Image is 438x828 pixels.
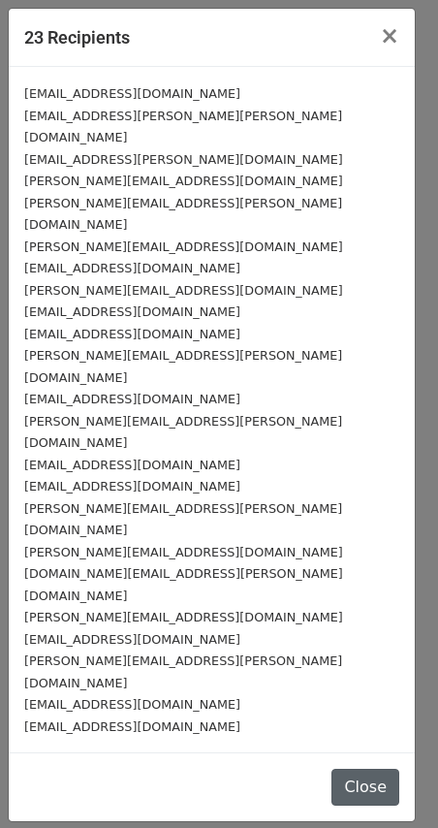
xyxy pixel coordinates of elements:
[24,327,240,341] small: [EMAIL_ADDRESS][DOMAIN_NAME]
[364,9,415,63] button: Close
[24,261,240,275] small: [EMAIL_ADDRESS][DOMAIN_NAME]
[341,735,438,828] iframe: Chat Widget
[331,769,399,806] button: Close
[24,719,240,734] small: [EMAIL_ADDRESS][DOMAIN_NAME]
[24,283,343,298] small: [PERSON_NAME][EMAIL_ADDRESS][DOMAIN_NAME]
[24,348,342,385] small: [PERSON_NAME][EMAIL_ADDRESS][PERSON_NAME][DOMAIN_NAME]
[24,632,240,647] small: [EMAIL_ADDRESS][DOMAIN_NAME]
[24,414,342,451] small: [PERSON_NAME][EMAIL_ADDRESS][PERSON_NAME][DOMAIN_NAME]
[24,174,343,188] small: [PERSON_NAME][EMAIL_ADDRESS][DOMAIN_NAME]
[24,653,342,690] small: [PERSON_NAME][EMAIL_ADDRESS][PERSON_NAME][DOMAIN_NAME]
[24,86,240,101] small: [EMAIL_ADDRESS][DOMAIN_NAME]
[24,239,343,254] small: [PERSON_NAME][EMAIL_ADDRESS][DOMAIN_NAME]
[24,304,240,319] small: [EMAIL_ADDRESS][DOMAIN_NAME]
[24,24,130,50] h5: 23 Recipients
[24,610,343,624] small: [PERSON_NAME][EMAIL_ADDRESS][DOMAIN_NAME]
[24,479,240,494] small: [EMAIL_ADDRESS][DOMAIN_NAME]
[380,22,399,49] span: ×
[24,152,343,167] small: [EMAIL_ADDRESS][PERSON_NAME][DOMAIN_NAME]
[24,566,343,603] small: [DOMAIN_NAME][EMAIL_ADDRESS][PERSON_NAME][DOMAIN_NAME]
[24,545,343,559] small: [PERSON_NAME][EMAIL_ADDRESS][DOMAIN_NAME]
[24,458,240,472] small: [EMAIL_ADDRESS][DOMAIN_NAME]
[24,196,342,233] small: [PERSON_NAME][EMAIL_ADDRESS][PERSON_NAME][DOMAIN_NAME]
[24,109,342,145] small: [EMAIL_ADDRESS][PERSON_NAME][PERSON_NAME][DOMAIN_NAME]
[24,697,240,712] small: [EMAIL_ADDRESS][DOMAIN_NAME]
[24,392,240,406] small: [EMAIL_ADDRESS][DOMAIN_NAME]
[24,501,342,538] small: [PERSON_NAME][EMAIL_ADDRESS][PERSON_NAME][DOMAIN_NAME]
